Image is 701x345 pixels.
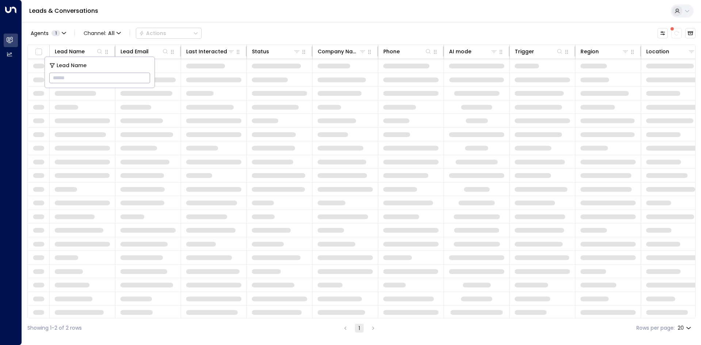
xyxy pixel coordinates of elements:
[383,47,432,56] div: Phone
[646,47,669,56] div: Location
[646,47,695,56] div: Location
[449,47,498,56] div: AI mode
[51,30,60,36] span: 1
[658,28,668,38] button: Customize
[108,30,115,36] span: All
[318,47,366,56] div: Company Name
[81,28,124,38] span: Channel:
[581,47,629,56] div: Region
[341,323,378,333] nav: pagination navigation
[136,28,202,39] div: Button group with a nested menu
[685,28,696,38] button: Archived Leads
[515,47,563,56] div: Trigger
[120,47,169,56] div: Lead Email
[29,7,98,15] a: Leads & Conversations
[81,28,124,38] button: Channel:All
[671,28,682,38] span: There are new threads available. Refresh the grid to view the latest updates.
[449,47,471,56] div: AI mode
[136,28,202,39] button: Actions
[318,47,359,56] div: Company Name
[27,324,82,332] div: Showing 1-2 of 2 rows
[120,47,149,56] div: Lead Email
[355,324,364,333] button: page 1
[186,47,227,56] div: Last Interacted
[57,61,87,70] span: Lead Name
[678,323,693,333] div: 20
[31,31,49,36] span: Agents
[383,47,400,56] div: Phone
[252,47,300,56] div: Status
[581,47,599,56] div: Region
[139,30,166,37] div: Actions
[55,47,103,56] div: Lead Name
[186,47,235,56] div: Last Interacted
[515,47,534,56] div: Trigger
[55,47,85,56] div: Lead Name
[252,47,269,56] div: Status
[636,324,675,332] label: Rows per page:
[27,28,69,38] button: Agents1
